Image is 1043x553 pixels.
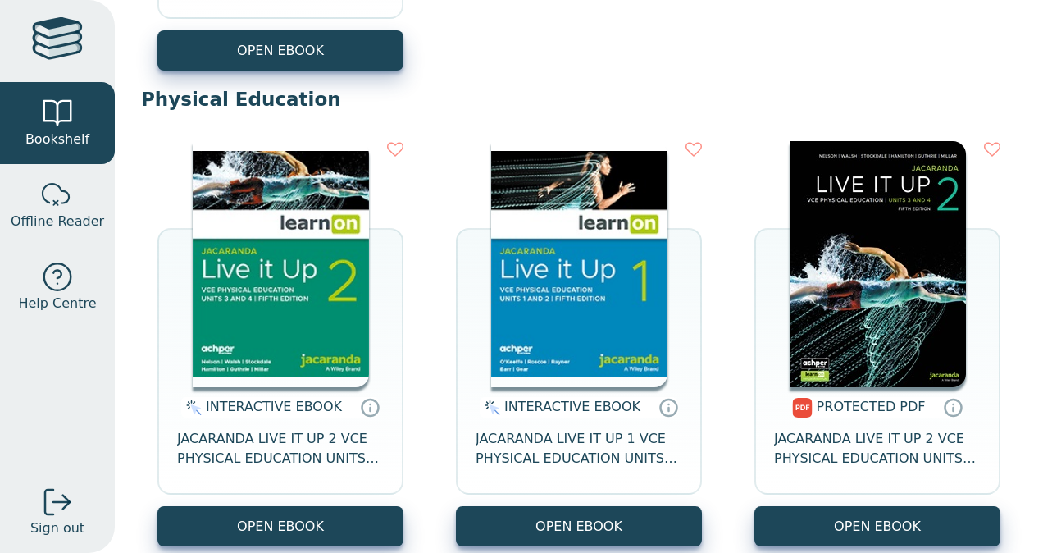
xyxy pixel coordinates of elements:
[177,429,384,468] span: JACARANDA LIVE IT UP 2 VCE PHYSICAL EDUCATION UNITS 3&4 LEARNON EBOOK 8E
[360,397,380,417] a: Interactive eBooks are accessed online via the publisher’s portal. They contain interactive resou...
[157,30,403,71] a: OPEN EBOOK
[476,429,682,468] span: JACARANDA LIVE IT UP 1 VCE PHYSICAL EDUCATION UNITS 1&2 LEARNON EBOOK 8E
[11,212,104,231] span: Offline Reader
[157,506,403,546] button: OPEN EBOOK
[491,141,667,387] img: c2775458-d968-46f2-8493-5ed25ad3b62d.jpg
[817,399,926,414] span: PROTECTED PDF
[790,141,966,387] img: 3dcecde3-b139-4304-ae2e-dd663390bbb6.jpg
[943,397,963,417] a: Protected PDFs cannot be printed, copied or shared. They can be accessed online through Education...
[193,141,369,387] img: 5ca92479-1b65-469c-9722-fc1e125d9957.jpg
[774,429,981,468] span: JACARANDA LIVE IT UP 2 VCE PHYSICAL EDUCATION UNITS 3&4 PRINT & LEARNON EBOOK 5E
[456,506,702,546] button: OPEN EBOOK
[30,519,84,538] span: Sign out
[18,294,96,313] span: Help Centre
[792,398,813,418] img: pdf.svg
[658,397,678,417] a: Interactive eBooks are accessed online via the publisher’s portal. They contain interactive resou...
[206,399,342,414] span: INTERACTIVE EBOOK
[25,130,89,149] span: Bookshelf
[141,87,1017,112] p: Physical Education
[181,398,202,418] img: interactive.svg
[480,398,500,418] img: interactive.svg
[504,399,640,414] span: INTERACTIVE EBOOK
[754,506,1000,546] a: OPEN EBOOK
